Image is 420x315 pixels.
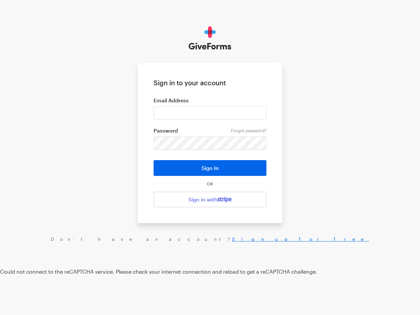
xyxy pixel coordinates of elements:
[154,79,266,87] h1: Sign in to your account
[231,128,266,133] a: Forgot password?
[7,236,413,242] div: Don’t have an account?
[154,127,266,134] label: Password
[154,160,266,176] button: Sign In
[154,97,266,104] label: Email Address
[154,192,266,207] a: Sign in with
[189,26,232,50] img: GiveForms
[218,197,232,202] img: stripe-07469f1003232ad58a8838275b02f7af1ac9ba95304e10fa954b414cd571f63b.svg
[232,236,369,242] a: Sign up for free
[205,181,215,186] span: OR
